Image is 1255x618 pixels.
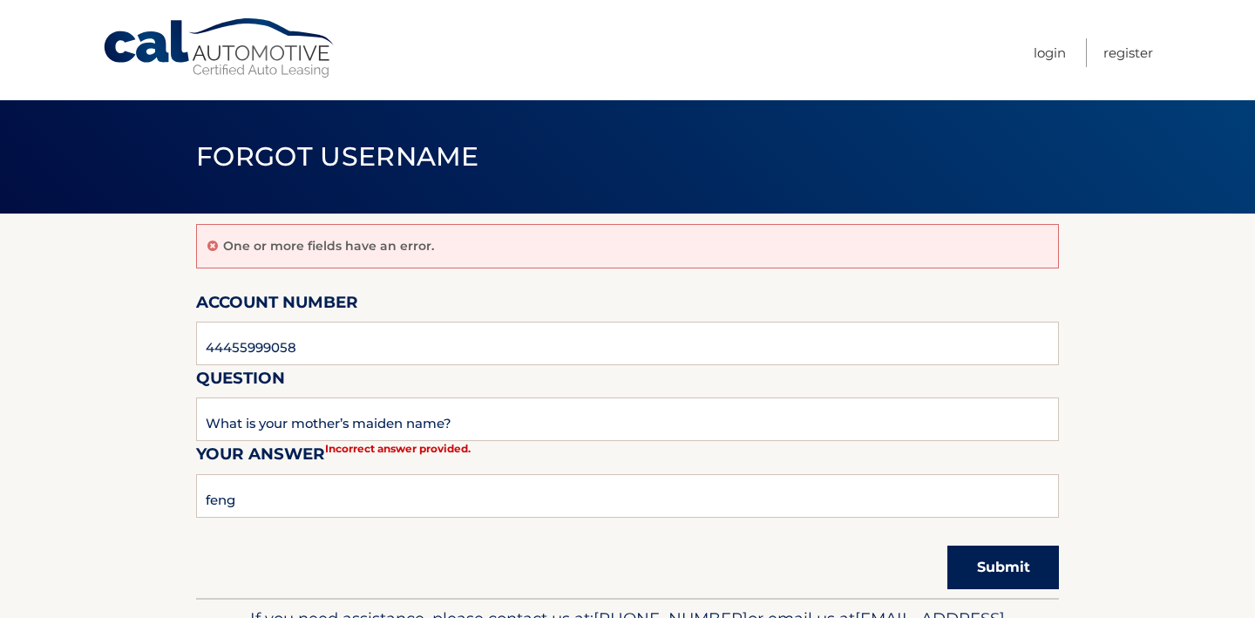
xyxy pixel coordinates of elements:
label: Account Number [196,289,358,322]
strong: Incorrect answer provided. [325,442,471,455]
button: Submit [947,546,1059,589]
label: Your Answer [196,441,325,473]
span: Forgot Username [196,140,479,173]
a: Login [1034,38,1066,67]
label: Question [196,365,285,397]
a: Register [1103,38,1153,67]
a: Cal Automotive [102,17,337,79]
p: One or more fields have an error. [223,238,434,254]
